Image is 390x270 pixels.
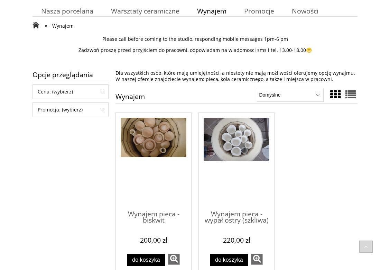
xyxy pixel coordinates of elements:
button: Do koszyka Wynajem pieca - wypał ostry (szkliwa) [210,254,248,266]
p: Please call before coming to the studio, responding mobile messages 1pm-6 pm [32,36,357,42]
a: zobacz więcej [168,254,180,265]
span: » [45,21,47,29]
a: Widok ze zdjęciem [330,87,341,101]
span: Opcje przeglądania [32,69,109,81]
span: Wynajem [197,6,226,16]
a: Nasza porcelana [32,4,102,18]
a: Przejdź do produktu Wynajem pieca - biskwit [121,118,186,204]
a: Przejdź do produktu Wynajem pieca - wypał ostry (szkliwa) [204,118,269,204]
h1: Wynajem [115,93,145,103]
span: Wynajem pieca - biskwit [121,204,186,225]
a: Wynajem pieca - wypał ostry (szkliwa) [204,204,269,232]
span: Do koszyka [215,256,243,263]
span: Wynajem pieca - wypał ostry (szkliwa) [204,204,269,225]
a: Promocje [235,4,283,18]
div: Filtruj [32,84,109,99]
a: zobacz więcej [251,254,263,265]
span: Do koszyka [132,256,160,263]
em: 220,00 zł [223,235,250,245]
button: Do koszyka Wynajem pieca - biskwit [127,254,165,266]
img: Wynajem pieca - wypał ostry (szkliwa) [204,118,269,161]
a: Nowości [283,4,327,18]
span: Nowości [292,6,318,16]
a: Wynajem pieca - biskwit [121,204,186,232]
span: Wynajem [52,22,74,29]
span: Promocje [244,6,274,16]
a: Warsztaty ceramiczne [102,4,188,18]
span: Nasza porcelana [41,6,93,16]
div: Filtruj [32,102,109,117]
a: Wynajem [188,4,235,18]
em: 200,00 zł [140,235,167,245]
span: Promocja: (wybierz) [33,103,108,117]
p: Zadzwoń proszę przed przyjściem do pracowni, odpowiadam na wiadomosci sms i tel. 13.00-18.00😁 [32,47,357,53]
select: Sortuj wg [257,88,324,102]
span: Warsztaty ceramiczne [111,6,179,16]
span: Cena: (wybierz) [33,85,108,99]
a: Widok pełny [345,87,356,101]
p: Dla wszystkich osób, które mają umiejętności, a niestety nie mają możliwości oferujemy opcję wyna... [115,70,357,82]
img: Wynajem pieca - biskwit [121,118,186,157]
